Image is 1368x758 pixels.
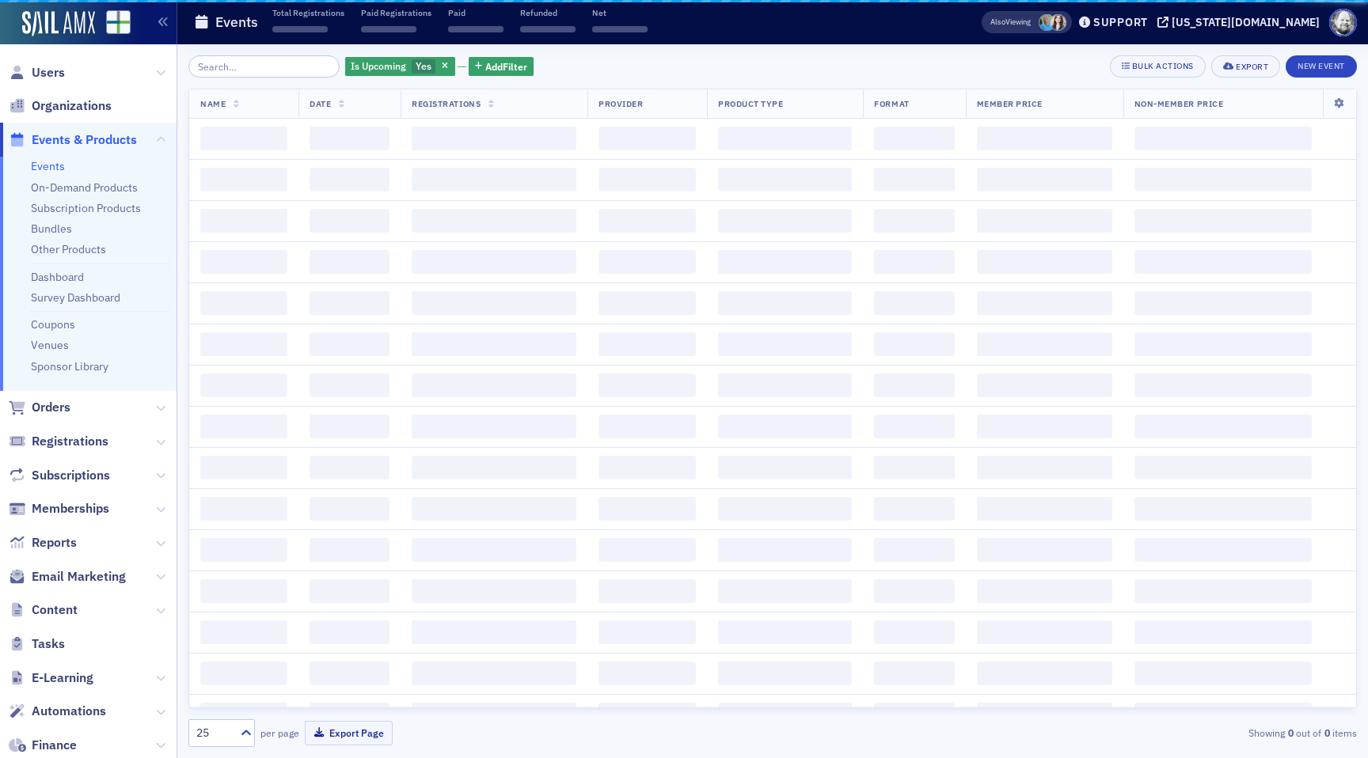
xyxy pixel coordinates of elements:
h1: Events [215,13,258,32]
span: ‌ [200,579,287,603]
span: ‌ [598,127,696,150]
span: Registrations [32,433,108,450]
span: ‌ [977,209,1112,233]
a: Organizations [9,97,112,115]
span: ‌ [1134,661,1312,685]
span: ‌ [977,497,1112,521]
span: ‌ [1134,415,1312,438]
span: ‌ [1134,373,1312,397]
a: Venues [31,338,69,352]
a: Finance [9,737,77,754]
span: Provider [598,98,643,109]
span: ‌ [874,661,954,685]
span: ‌ [200,703,287,726]
button: Export Page [305,721,393,745]
a: Bundles [31,222,72,236]
span: ‌ [598,373,696,397]
a: Users [9,64,65,81]
span: ‌ [1134,497,1312,521]
p: Refunded [520,7,576,18]
span: ‌ [1134,620,1312,644]
span: ‌ [1134,250,1312,274]
span: Sarah Lowery [1050,14,1066,31]
span: ‌ [977,415,1112,438]
span: ‌ [310,373,389,397]
span: ‌ [310,209,389,233]
a: Reports [9,534,77,551]
span: ‌ [310,579,389,603]
span: ‌ [1134,332,1312,356]
span: E-Learning [32,669,93,687]
span: ‌ [718,415,852,438]
a: E-Learning [9,669,93,687]
div: [US_STATE][DOMAIN_NAME] [1172,15,1320,29]
button: Bulk Actions [1110,55,1206,78]
span: ‌ [598,415,696,438]
span: Reports [32,534,77,551]
span: ‌ [874,497,954,521]
span: ‌ [200,620,287,644]
span: Add Filter [485,59,527,74]
span: ‌ [448,26,503,32]
span: ‌ [718,620,852,644]
span: ‌ [272,26,328,32]
span: ‌ [412,373,576,397]
span: ‌ [598,538,696,562]
a: Subscription Products [31,201,141,215]
a: Tasks [9,635,65,653]
span: ‌ [200,415,287,438]
span: ‌ [310,250,389,274]
span: Product Type [718,98,783,109]
span: ‌ [412,168,576,191]
span: ‌ [977,127,1112,150]
a: Memberships [9,500,109,517]
span: ‌ [598,497,696,521]
span: ‌ [200,538,287,562]
span: ‌ [977,579,1112,603]
span: ‌ [310,497,389,521]
span: Users [32,64,65,81]
p: Paid Registrations [361,7,431,18]
span: ‌ [1134,291,1312,315]
span: Memberships [32,500,109,517]
span: Profile [1329,9,1357,36]
span: ‌ [1134,127,1312,150]
span: ‌ [718,168,852,191]
span: ‌ [412,538,576,562]
span: Automations [32,703,106,720]
span: Organizations [32,97,112,115]
a: On-Demand Products [31,180,138,195]
strong: 0 [1285,726,1296,740]
span: ‌ [874,620,954,644]
span: ‌ [598,661,696,685]
span: Is Upcoming [351,59,406,72]
span: ‌ [977,661,1112,685]
span: ‌ [412,497,576,521]
img: SailAMX [106,10,131,35]
span: ‌ [598,456,696,479]
span: ‌ [977,620,1112,644]
span: ‌ [977,332,1112,356]
span: ‌ [874,332,954,356]
span: ‌ [412,127,576,150]
span: Name [200,98,226,109]
p: Net [592,7,648,18]
div: Showing out of items [978,726,1357,740]
span: ‌ [718,497,852,521]
span: ‌ [412,250,576,274]
span: ‌ [310,415,389,438]
span: ‌ [310,127,389,150]
span: ‌ [718,661,852,685]
span: ‌ [718,373,852,397]
span: ‌ [718,538,852,562]
a: New Event [1286,58,1357,72]
span: ‌ [598,579,696,603]
span: ‌ [977,538,1112,562]
span: ‌ [598,291,696,315]
span: ‌ [1134,538,1312,562]
span: ‌ [718,703,852,726]
span: ‌ [310,332,389,356]
span: ‌ [200,373,287,397]
span: Member Price [977,98,1043,109]
span: ‌ [520,26,576,32]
